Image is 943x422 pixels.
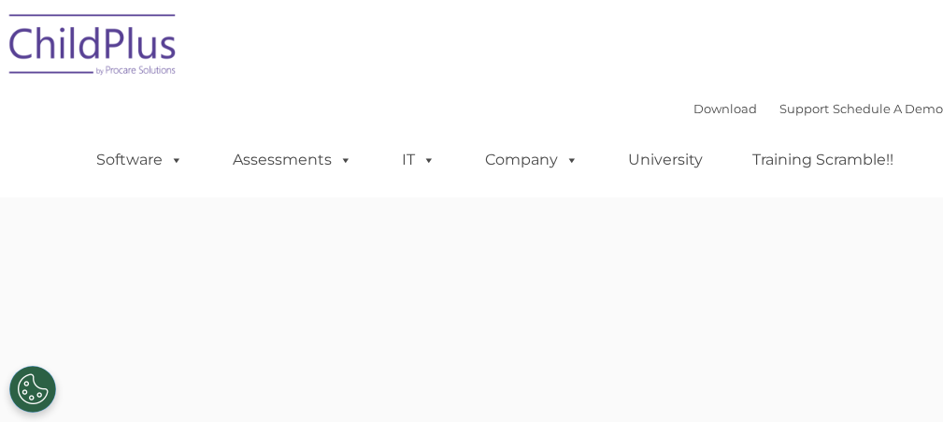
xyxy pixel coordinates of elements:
[214,141,371,179] a: Assessments
[734,141,912,179] a: Training Scramble!!
[383,141,454,179] a: IT
[9,366,56,413] button: Cookies Settings
[609,141,722,179] a: University
[466,141,597,179] a: Company
[693,101,757,116] a: Download
[693,101,943,116] font: |
[779,101,829,116] a: Support
[78,141,202,179] a: Software
[833,101,943,116] a: Schedule A Demo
